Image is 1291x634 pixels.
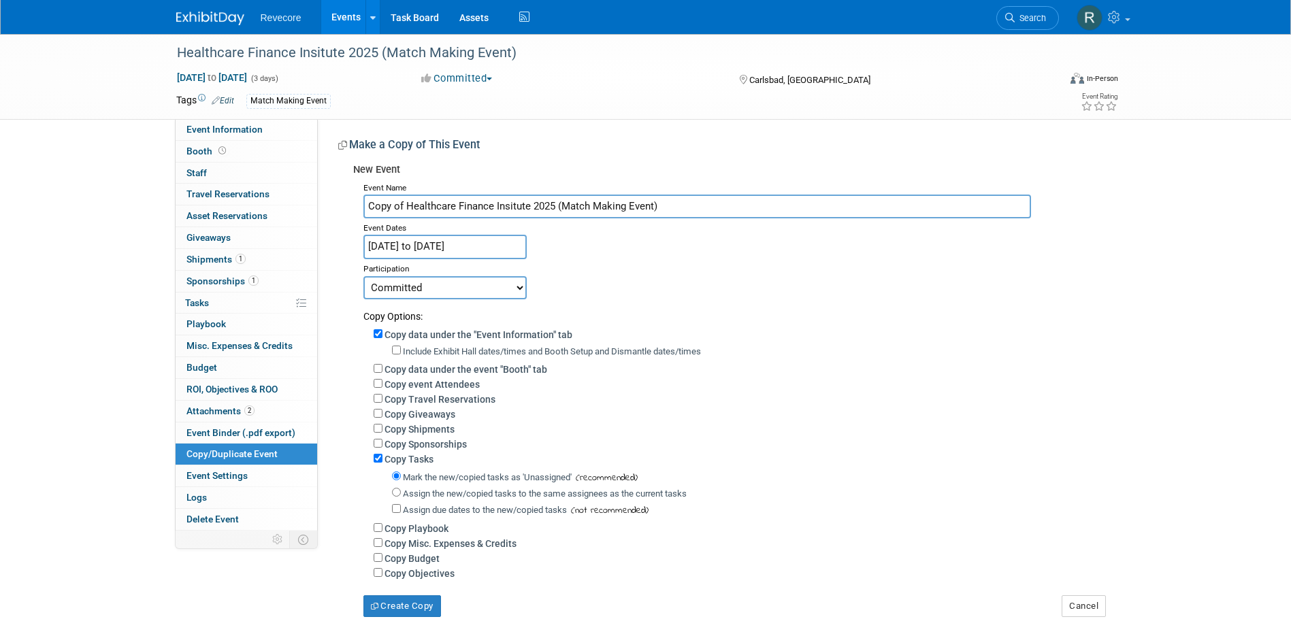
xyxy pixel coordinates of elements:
[235,254,246,264] span: 1
[212,96,234,105] a: Edit
[176,93,234,109] td: Tags
[266,531,290,548] td: Personalize Event Tab Strip
[186,210,267,221] span: Asset Reservations
[363,178,1105,195] div: Event Name
[250,74,278,83] span: (3 days)
[749,75,870,85] span: Carlsbad, [GEOGRAPHIC_DATA]
[403,346,701,356] label: Include Exhibit Hall dates/times and Booth Setup and Dismantle dates/times
[185,297,209,308] span: Tasks
[363,299,1105,323] div: Copy Options:
[572,471,638,485] span: (recommended)
[176,422,317,444] a: Event Binder (.pdf export)
[176,401,317,422] a: Attachments2
[567,503,649,518] span: (not recommended)
[176,227,317,248] a: Giveaways
[186,362,217,373] span: Budget
[1081,93,1117,100] div: Event Rating
[385,538,517,549] label: Copy Misc. Expenses & Credits
[248,276,259,286] span: 1
[385,568,455,579] label: Copy Objectives
[176,293,317,314] a: Tasks
[246,94,331,108] div: Match Making Event
[363,218,1105,235] div: Event Dates
[186,254,246,265] span: Shipments
[186,188,269,199] span: Travel Reservations
[385,379,480,390] label: Copy event Attendees
[186,232,231,243] span: Giveaways
[176,119,317,140] a: Event Information
[176,314,317,335] a: Playbook
[186,405,255,416] span: Attachments
[186,318,226,329] span: Playbook
[176,335,317,356] a: Misc. Expenses & Credits
[403,488,687,499] label: Assign the new/copied tasks to the same assignees as the current tasks
[176,184,317,205] a: Travel Reservations
[176,12,244,25] img: ExhibitDay
[363,595,441,617] button: Create Copy
[416,71,497,86] button: Committed
[385,523,448,534] label: Copy Playbook
[1015,13,1046,23] span: Search
[176,71,248,84] span: [DATE] [DATE]
[1077,5,1102,31] img: Rachael Sires
[261,12,301,23] span: Revecore
[176,205,317,227] a: Asset Reservations
[186,340,293,351] span: Misc. Expenses & Credits
[186,514,239,524] span: Delete Event
[385,394,495,405] label: Copy Travel Reservations
[338,137,1105,157] div: Make a Copy of This Event
[385,454,434,465] label: Copy Tasks
[385,553,440,564] label: Copy Budget
[176,141,317,162] a: Booth
[186,276,259,286] span: Sponsorships
[176,444,317,465] a: Copy/Duplicate Event
[385,329,572,340] label: Copy data under the "Event Information" tab
[176,357,317,378] a: Budget
[176,509,317,530] a: Delete Event
[1062,595,1106,617] button: Cancel
[186,492,207,503] span: Logs
[403,505,567,515] label: Assign due dates to the new/copied tasks
[186,146,229,156] span: Booth
[176,487,317,508] a: Logs
[186,167,207,178] span: Staff
[172,41,1039,65] div: Healthcare Finance Insitute 2025 (Match Making Event)
[176,465,317,486] a: Event Settings
[186,448,278,459] span: Copy/Duplicate Event
[176,163,317,184] a: Staff
[186,124,263,135] span: Event Information
[353,163,1105,178] div: New Event
[996,6,1059,30] a: Search
[979,71,1119,91] div: Event Format
[176,249,317,270] a: Shipments1
[385,424,455,435] label: Copy Shipments
[403,472,572,482] label: Mark the new/copied tasks as 'Unassigned'
[385,409,455,420] label: Copy Giveaways
[289,531,317,548] td: Toggle Event Tabs
[363,259,1105,276] div: Participation
[385,439,467,450] label: Copy Sponsorships
[186,384,278,395] span: ROI, Objectives & ROO
[206,72,218,83] span: to
[1071,73,1084,84] img: Format-Inperson.png
[186,427,295,438] span: Event Binder (.pdf export)
[244,405,255,416] span: 2
[186,470,248,481] span: Event Settings
[176,379,317,400] a: ROI, Objectives & ROO
[385,364,547,375] label: Copy data under the event "Booth" tab
[176,271,317,292] a: Sponsorships1
[216,146,229,156] span: Booth not reserved yet
[1086,73,1118,84] div: In-Person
